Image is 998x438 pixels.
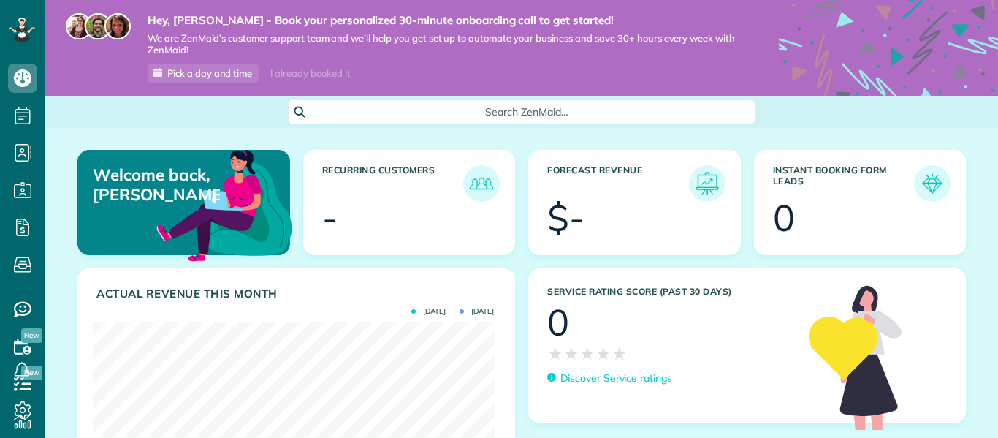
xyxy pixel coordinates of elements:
img: dashboard_welcome-42a62b7d889689a78055ac9021e634bf52bae3f8056760290aed330b23ab8690.png [153,133,295,275]
span: Pick a day and time [167,67,252,79]
span: We are ZenMaid’s customer support team and we’ll help you get set up to automate your business an... [148,32,735,57]
div: 0 [547,304,569,341]
strong: Hey, [PERSON_NAME] - Book your personalized 30-minute onboarding call to get started! [148,13,735,28]
img: michelle-19f622bdf1676172e81f8f8fba1fb50e276960ebfe0243fe18214015130c80e4.jpg [104,13,131,39]
span: New [21,328,42,343]
a: Pick a day and time [148,64,259,83]
div: I already booked it [262,64,359,83]
img: icon_form_leads-04211a6a04a5b2264e4ee56bc0799ec3eb69b7e499cbb523a139df1d13a81ae0.png [918,169,947,198]
span: [DATE] [460,308,494,315]
span: ★ [563,341,579,366]
div: 0 [773,200,795,236]
img: maria-72a9807cf96188c08ef61303f053569d2e2a8a1cde33d635c8a3ac13582a053d.jpg [66,13,92,39]
img: icon_forecast_revenue-8c13a41c7ed35a8dcfafea3cbb826a0462acb37728057bba2d056411b612bbbe.png [693,169,722,198]
img: icon_recurring_customers-cf858462ba22bcd05b5a5880d41d6543d210077de5bb9ebc9590e49fd87d84ed.png [467,169,496,198]
img: jorge-587dff0eeaa6aab1f244e6dc62b8924c3b6ad411094392a53c71c6c4a576187d.jpg [85,13,111,39]
span: ★ [579,341,595,366]
h3: Recurring Customers [322,165,464,202]
h3: Forecast Revenue [547,165,689,202]
h3: Service Rating score (past 30 days) [547,287,794,297]
h3: Instant Booking Form Leads [773,165,915,202]
span: ★ [547,341,563,366]
div: $- [547,200,584,236]
h3: Actual Revenue this month [96,287,500,301]
span: [DATE] [411,308,446,315]
p: Discover Service ratings [560,371,672,386]
span: ★ [612,341,628,366]
a: Discover Service ratings [547,371,672,386]
span: ★ [595,341,612,366]
div: - [322,200,338,236]
p: Welcome back, [PERSON_NAME]! [93,165,220,204]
